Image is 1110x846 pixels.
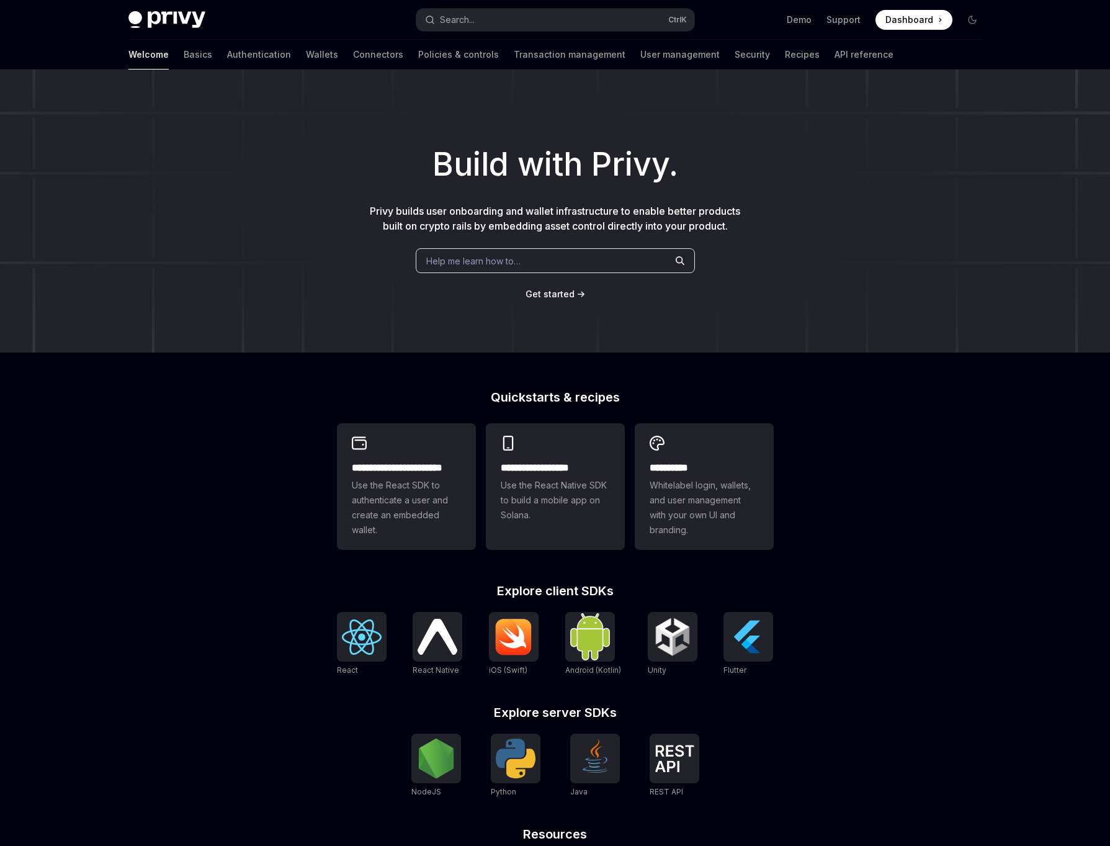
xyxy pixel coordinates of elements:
a: PythonPython [491,734,540,798]
img: Android (Kotlin) [570,613,610,660]
a: JavaJava [570,734,620,798]
a: Connectors [353,40,403,70]
a: Welcome [128,40,169,70]
a: Android (Kotlin)Android (Kotlin) [565,612,621,677]
h2: Explore client SDKs [337,585,774,597]
img: Python [496,739,535,778]
span: NodeJS [411,787,441,796]
span: Dashboard [885,14,933,26]
span: Java [570,787,588,796]
h2: Explore server SDKs [337,706,774,719]
img: iOS (Swift) [494,618,534,655]
span: Python [491,787,516,796]
span: Use the React SDK to authenticate a user and create an embedded wallet. [352,478,461,538]
button: Toggle dark mode [962,10,982,30]
img: React Native [418,619,457,654]
span: React Native [413,665,459,675]
img: Flutter [728,617,768,657]
a: Policies & controls [418,40,499,70]
a: Transaction management [514,40,625,70]
a: FlutterFlutter [723,612,773,677]
a: Support [826,14,861,26]
span: iOS (Swift) [489,665,527,675]
div: Search... [440,12,475,27]
a: Get started [526,288,575,300]
a: NodeJSNodeJS [411,734,461,798]
span: Flutter [723,665,746,675]
img: REST API [655,745,694,772]
a: API reference [835,40,893,70]
span: Use the React Native SDK to build a mobile app on Solana. [501,478,610,523]
h1: Build with Privy. [20,140,1090,189]
a: Basics [184,40,212,70]
span: Whitelabel login, wallets, and user management with your own UI and branding. [650,478,759,538]
h2: Resources [337,828,774,840]
a: iOS (Swift)iOS (Swift) [489,612,539,677]
span: React [337,665,358,675]
a: ReactReact [337,612,387,677]
span: Privy builds user onboarding and wallet infrastructure to enable better products built on crypto ... [370,205,740,232]
span: Get started [526,289,575,299]
a: Dashboard [875,10,952,30]
img: NodeJS [416,739,456,778]
h2: Quickstarts & recipes [337,391,774,403]
button: Search...CtrlK [416,9,694,31]
span: Unity [648,665,666,675]
a: Demo [787,14,812,26]
a: UnityUnity [648,612,697,677]
a: Recipes [785,40,820,70]
a: Wallets [306,40,338,70]
a: User management [640,40,720,70]
img: dark logo [128,11,205,29]
img: Unity [653,617,692,657]
a: Authentication [227,40,291,70]
a: Security [735,40,770,70]
span: Help me learn how to… [426,254,521,268]
span: Ctrl K [668,15,687,25]
span: REST API [650,787,683,796]
a: React NativeReact Native [413,612,462,677]
a: REST APIREST API [650,734,699,798]
img: Java [575,739,615,778]
a: **** *****Whitelabel login, wallets, and user management with your own UI and branding. [635,423,774,550]
a: **** **** **** ***Use the React Native SDK to build a mobile app on Solana. [486,423,625,550]
span: Android (Kotlin) [565,665,621,675]
img: React [342,619,382,655]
